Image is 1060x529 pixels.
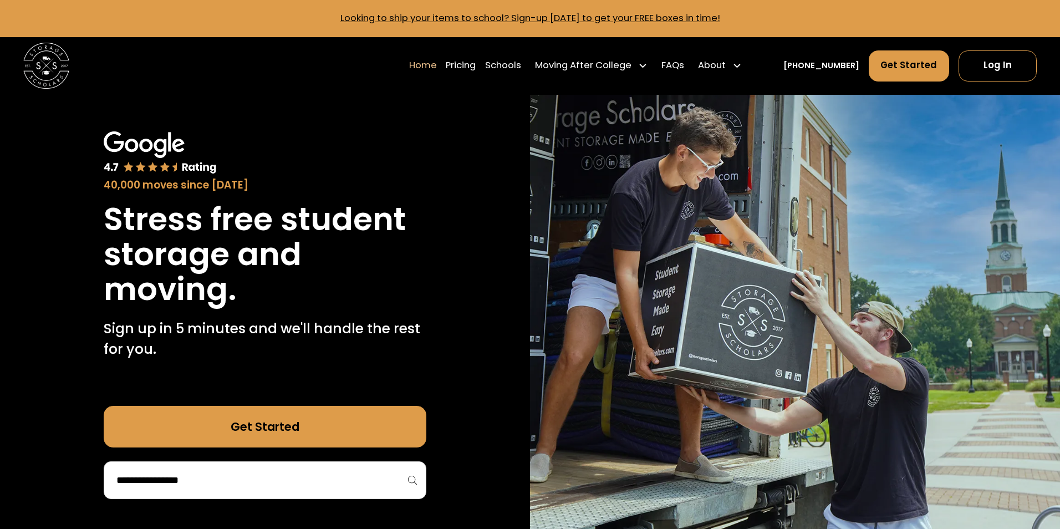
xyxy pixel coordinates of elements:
[694,50,747,82] div: About
[104,202,427,307] h1: Stress free student storage and moving.
[104,318,427,360] p: Sign up in 5 minutes and we'll handle the rest for you.
[783,60,859,72] a: [PHONE_NUMBER]
[104,131,217,175] img: Google 4.7 star rating
[104,177,427,193] div: 40,000 moves since [DATE]
[698,59,726,73] div: About
[409,50,437,82] a: Home
[661,50,684,82] a: FAQs
[869,50,950,82] a: Get Started
[535,59,631,73] div: Moving After College
[446,50,476,82] a: Pricing
[959,50,1037,82] a: Log In
[23,43,69,89] img: Storage Scholars main logo
[485,50,521,82] a: Schools
[104,406,427,447] a: Get Started
[340,12,720,24] a: Looking to ship your items to school? Sign-up [DATE] to get your FREE boxes in time!
[531,50,653,82] div: Moving After College
[23,43,69,89] a: home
